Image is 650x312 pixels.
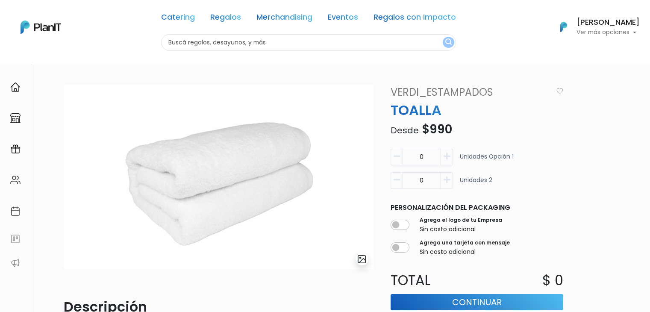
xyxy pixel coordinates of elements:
img: search_button-432b6d5273f82d61273b3651a40e1bd1b912527efae98b1b7a1b2c0702e16a8d.svg [445,38,452,47]
p: TOALLA [385,100,568,121]
a: Regalos [210,14,241,24]
img: feedback-78b5a0c8f98aac82b08bfc38622c3050aee476f2c9584af64705fc4e61158814.svg [10,234,21,244]
img: calendar-87d922413cdce8b2cf7b7f5f62616a5cf9e4887200fb71536465627b3292af00.svg [10,206,21,216]
img: PlanIt Logo [554,18,573,36]
span: $990 [422,121,452,138]
p: Unidades Opción 1 [460,152,514,169]
a: Catering [161,14,195,24]
p: $ 0 [542,270,563,291]
img: home-e721727adea9d79c4d83392d1f703f7f8bce08238fde08b1acbfd93340b81755.svg [10,82,21,92]
p: Sin costo adicional [420,247,510,256]
a: Merchandising [256,14,312,24]
button: Continuar [391,294,563,310]
label: Agrega una tarjeta con mensaje [420,239,510,247]
p: Total [385,270,477,291]
input: Buscá regalos, desayunos, y más [161,34,456,51]
p: Ver más opciones [576,29,640,35]
img: heart_icon [556,88,563,94]
img: Captura_de_pantalla_2023-10-16_142249.jpg [64,85,374,269]
span: Desde [391,124,419,136]
img: people-662611757002400ad9ed0e3c099ab2801c6687ba6c219adb57efc949bc21e19d.svg [10,175,21,185]
img: gallery-light [357,254,367,264]
a: Eventos [328,14,358,24]
img: partners-52edf745621dab592f3b2c58e3bca9d71375a7ef29c3b500c9f145b62cc070d4.svg [10,258,21,268]
a: VERDI_ESTAMPADOS [385,85,553,100]
label: Agrega el logo de tu Empresa [420,216,502,224]
a: Regalos con Impacto [374,14,456,24]
p: Personalización del packaging [391,203,563,213]
p: Unidades 2 [460,176,492,192]
h6: [PERSON_NAME] [576,19,640,26]
img: PlanIt Logo [21,21,61,34]
button: PlanIt Logo [PERSON_NAME] Ver más opciones [549,16,640,38]
p: Sin costo adicional [420,225,502,234]
img: campaigns-02234683943229c281be62815700db0a1741e53638e28bf9629b52c665b00959.svg [10,144,21,154]
img: marketplace-4ceaa7011d94191e9ded77b95e3339b90024bf715f7c57f8cf31f2d8c509eaba.svg [10,113,21,123]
